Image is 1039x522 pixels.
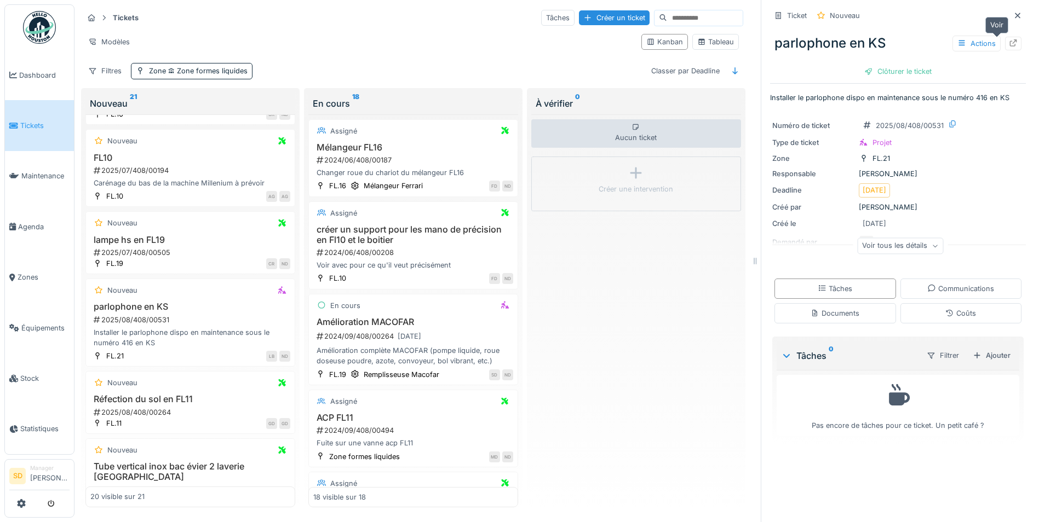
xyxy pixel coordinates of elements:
div: ND [279,109,290,120]
div: FL.16 [106,109,123,119]
a: Zones [5,252,74,303]
div: Classer par Deadline [646,63,725,79]
a: Maintenance [5,151,74,201]
h3: FL10 [90,153,290,163]
div: Zone formes liquides [329,451,400,462]
div: Assigné [330,396,357,407]
div: FD [489,273,500,284]
div: FL.19 [106,258,123,269]
a: SD Manager[PERSON_NAME] [9,464,70,490]
p: Installer le parlophone dispo en maintenance sous le numéro 416 en KS [770,92,1026,103]
div: Tâches [818,283,852,294]
span: Équipements [21,323,70,333]
div: 2024/06/408/00187 [315,155,513,165]
div: FL.19 [329,369,346,380]
div: Carénage du bas de la machine Millenium à prévoir [90,178,290,188]
img: Badge_color-CXgf-gQk.svg [23,11,56,44]
div: FL.10 [329,273,346,283]
div: Communications [927,283,994,294]
a: Statistiques [5,404,74,454]
div: [PERSON_NAME] [772,169,1024,179]
h3: Réfection du sol en FL11 [90,394,290,404]
div: Assigné [330,208,357,218]
h3: lampe hs en FL19 [90,235,290,245]
a: Équipements [5,303,74,353]
div: Responsable [772,169,854,179]
div: À vérifier [536,97,737,110]
div: [PERSON_NAME] [772,202,1024,212]
div: ND [502,181,513,192]
div: FL.21 [106,351,124,361]
div: Tableau [697,37,734,47]
div: Numéro de ticket [772,120,854,131]
div: Voir [985,17,1008,33]
div: Kanban [646,37,683,47]
div: 2025/08/408/00531 [93,315,290,325]
div: [DATE] [863,218,886,229]
div: [DATE] [398,331,421,341]
div: Nouveau [107,445,137,455]
div: 2024/06/408/00208 [315,247,513,258]
div: MD [489,451,500,462]
div: Modèles [83,34,135,50]
span: Agenda [18,222,70,232]
div: Amélioration complète MACOFAR (pompe liquide, roue doseuse poudre, azote, convoyeur, bol vibrant,... [313,345,513,366]
div: Clôturer le ticket [860,64,936,79]
div: Filtres [83,63,127,79]
div: Créer un ticket [579,10,650,25]
li: [PERSON_NAME] [30,464,70,488]
div: FL.16 [329,181,346,191]
div: parlophone en KS [770,29,1026,57]
div: SD [489,369,500,380]
div: Assigné [330,126,357,136]
div: Remplisseuse Macofar [364,369,439,380]
div: 2025/07/408/00505 [93,247,290,258]
span: Statistiques [20,424,70,434]
div: Installer le parlophone dispo en maintenance sous le numéro 416 en KS [90,327,290,348]
div: Nouveau [107,285,137,295]
div: Créé par [772,202,854,212]
div: 2025/08/408/00264 [93,407,290,417]
div: Type de ticket [772,137,854,148]
div: [DATE] [863,185,886,195]
div: CR [266,258,277,269]
div: ND [502,451,513,462]
div: Filtrer [922,347,964,363]
span: Maintenance [21,171,70,181]
div: GD [266,418,277,429]
div: Tâches [541,10,575,26]
div: Nouveau [107,218,137,228]
div: ND [502,273,513,284]
div: FL.21 [872,153,890,164]
div: Deadline [772,185,854,195]
div: Actions [952,36,1001,51]
span: Zones [18,272,70,282]
strong: Tickets [108,13,143,23]
div: AG [279,191,290,202]
h3: Tube vertical inox bac évier 2 laverie [GEOGRAPHIC_DATA] [90,461,290,482]
div: Voir avec pour ce qu'il veut précisément [313,260,513,270]
div: Fuite sur une vanne acp FL11 [313,438,513,448]
a: Tickets [5,100,74,150]
div: 18 visible sur 18 [313,492,366,502]
div: Mélangeur Ferrari [364,181,423,191]
span: Tickets [20,120,70,131]
div: Nouveau [90,97,291,110]
div: GD [279,418,290,429]
div: Documents [811,308,859,318]
div: LB [266,351,277,362]
div: Tâches [781,349,917,362]
div: Aucun ticket [531,119,741,148]
a: Stock [5,353,74,403]
span: Dashboard [19,70,70,80]
span: Zone formes liquides [166,67,248,75]
div: Créer une intervention [599,184,673,194]
h3: Mélangeur FL16 [313,142,513,153]
div: ND [279,351,290,362]
div: 2025/08/408/00531 [876,120,944,131]
div: Nouveau [107,136,137,146]
div: Projet [872,137,892,148]
div: 20 visible sur 21 [90,492,145,502]
div: AG [266,191,277,202]
div: Nouveau [830,10,860,21]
